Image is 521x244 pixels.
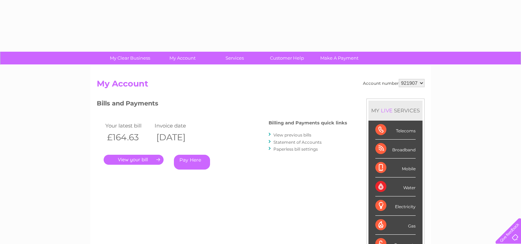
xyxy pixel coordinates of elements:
[104,130,153,144] th: £164.63
[375,140,416,159] div: Broadband
[379,107,394,114] div: LIVE
[375,196,416,215] div: Electricity
[375,177,416,196] div: Water
[375,121,416,140] div: Telecoms
[269,120,347,125] h4: Billing and Payments quick links
[153,130,202,144] th: [DATE]
[363,79,425,87] div: Account number
[273,140,322,145] a: Statement of Accounts
[97,79,425,92] h2: My Account
[102,52,158,64] a: My Clear Business
[368,101,423,120] div: MY SERVICES
[104,121,153,130] td: Your latest bill
[375,159,416,177] div: Mobile
[311,52,368,64] a: Make A Payment
[375,216,416,235] div: Gas
[104,155,164,165] a: .
[206,52,263,64] a: Services
[273,132,311,138] a: View previous bills
[153,121,202,130] td: Invoice date
[154,52,211,64] a: My Account
[273,146,318,152] a: Paperless bill settings
[97,99,347,111] h3: Bills and Payments
[174,155,210,170] a: Pay Here
[259,52,315,64] a: Customer Help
